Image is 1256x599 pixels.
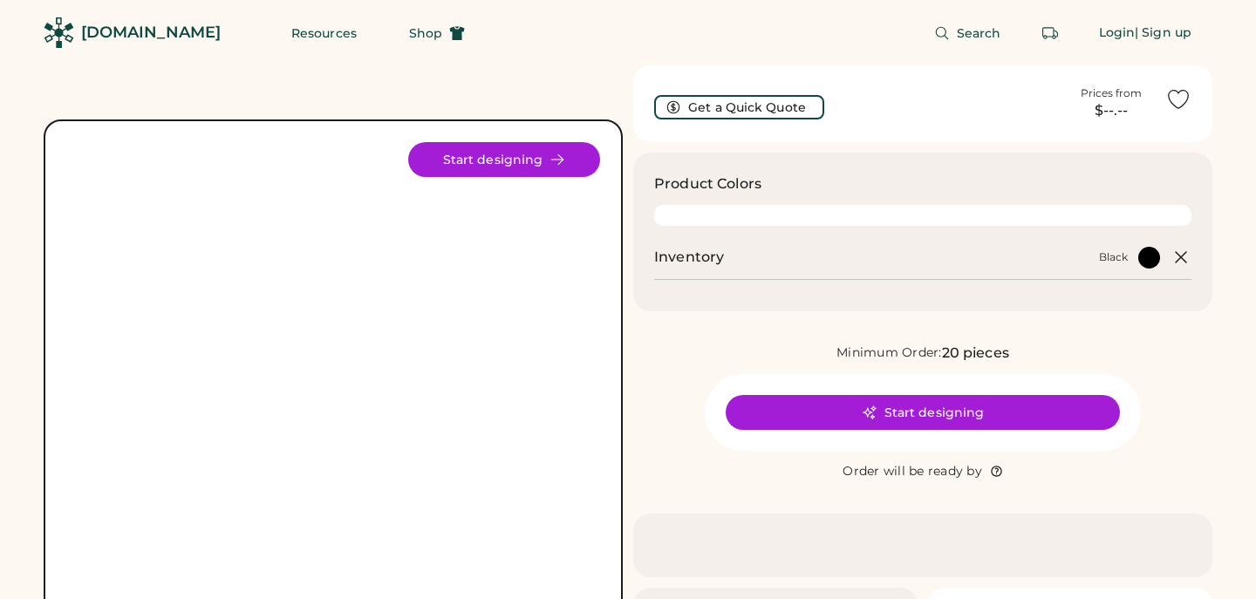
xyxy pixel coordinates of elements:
[408,142,600,177] button: Start designing
[409,27,442,39] span: Shop
[843,463,982,480] div: Order will be ready by
[957,27,1001,39] span: Search
[913,16,1022,51] button: Search
[81,22,221,44] div: [DOMAIN_NAME]
[270,16,378,51] button: Resources
[654,95,824,119] button: Get a Quick Quote
[1135,24,1191,42] div: | Sign up
[1099,250,1128,264] div: Black
[1099,24,1136,42] div: Login
[726,395,1120,430] button: Start designing
[388,16,486,51] button: Shop
[942,343,1009,364] div: 20 pieces
[44,17,74,48] img: Rendered Logo - Screens
[1033,16,1068,51] button: Retrieve an order
[654,247,724,268] h2: Inventory
[654,174,761,194] h3: Product Colors
[1081,86,1142,100] div: Prices from
[836,344,942,362] div: Minimum Order:
[1068,100,1155,121] div: $--.--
